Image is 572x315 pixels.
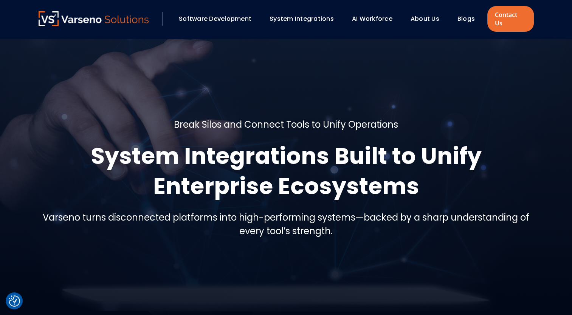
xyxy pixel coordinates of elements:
[457,14,475,23] a: Blogs
[39,141,534,201] h1: System Integrations Built to Unify Enterprise Ecosystems
[9,295,20,307] img: Revisit consent button
[348,12,403,25] div: AI Workforce
[179,14,251,23] a: Software Development
[175,12,262,25] div: Software Development
[411,14,439,23] a: About Us
[39,11,149,26] img: Varseno Solutions – Product Engineering & IT Services
[266,12,344,25] div: System Integrations
[39,211,534,238] h5: Varseno turns disconnected platforms into high-performing systems—backed by a sharp understanding...
[407,12,450,25] div: About Us
[454,12,485,25] div: Blogs
[270,14,334,23] a: System Integrations
[9,295,20,307] button: Cookie Settings
[174,118,398,131] h5: Break Silos and Connect Tools to Unify Operations
[352,14,392,23] a: AI Workforce
[487,6,533,32] a: Contact Us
